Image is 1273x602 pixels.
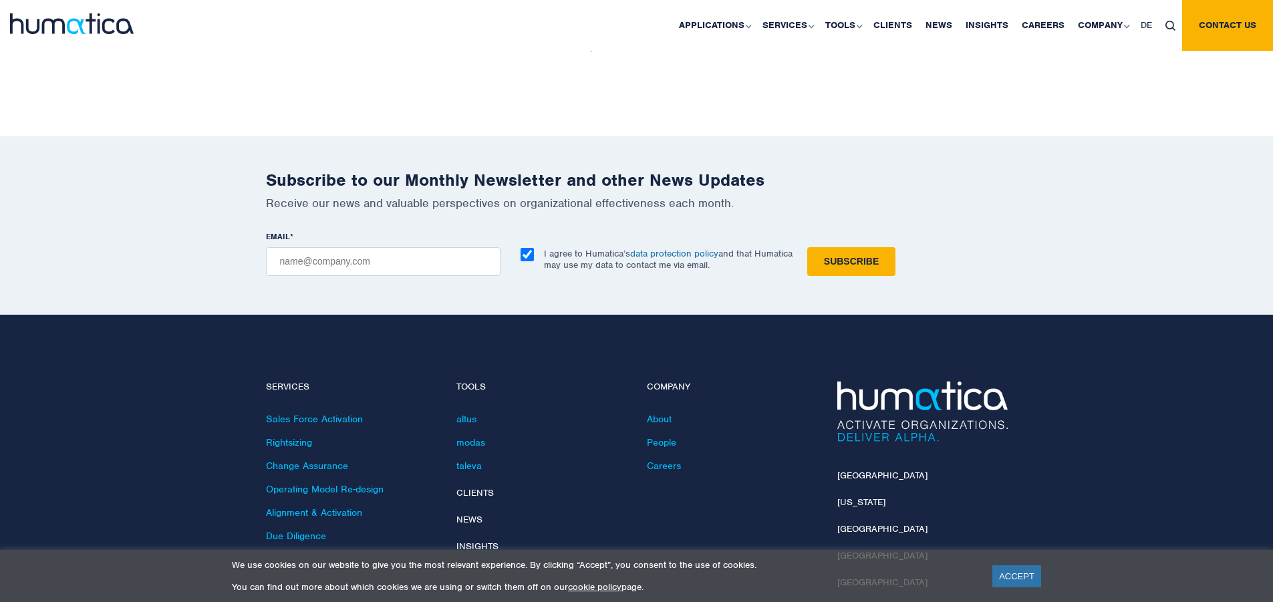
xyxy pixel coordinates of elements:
[456,436,485,448] a: modas
[544,248,793,271] p: I agree to Humatica’s and that Humatica may use my data to contact me via email.
[837,470,928,481] a: [GEOGRAPHIC_DATA]
[266,413,363,425] a: Sales Force Activation
[837,382,1008,442] img: Humatica
[266,170,1008,190] h2: Subscribe to our Monthly Newsletter and other News Updates
[837,523,928,535] a: [GEOGRAPHIC_DATA]
[647,436,676,448] a: People
[232,559,976,571] p: We use cookies on our website to give you the most relevant experience. By clicking “Accept”, you...
[456,541,499,552] a: Insights
[266,196,1008,210] p: Receive our news and valuable perspectives on organizational effectiveness each month.
[266,506,362,518] a: Alignment & Activation
[456,514,482,525] a: News
[266,231,290,242] span: EMAIL
[1141,19,1152,31] span: DE
[1165,21,1175,31] img: search_icon
[266,382,436,393] h4: Services
[10,13,134,34] img: logo
[266,247,501,276] input: name@company.com
[992,565,1041,587] a: ACCEPT
[647,413,672,425] a: About
[521,248,534,261] input: I agree to Humatica’sdata protection policyand that Humatica may use my data to contact me via em...
[232,581,976,593] p: You can find out more about which cookies we are using or switch them off on our page.
[456,413,476,425] a: altus
[456,487,494,498] a: Clients
[630,248,718,259] a: data protection policy
[456,382,627,393] h4: Tools
[266,530,326,542] a: Due Diligence
[807,247,895,276] input: Subscribe
[647,460,681,472] a: Careers
[266,436,312,448] a: Rightsizing
[568,581,621,593] a: cookie policy
[456,460,482,472] a: taleva
[647,382,817,393] h4: Company
[837,496,885,508] a: [US_STATE]
[266,460,348,472] a: Change Assurance
[266,483,384,495] a: Operating Model Re-design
